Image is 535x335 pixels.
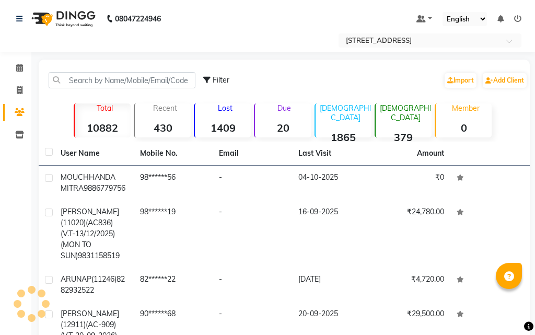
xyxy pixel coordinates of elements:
[411,142,450,165] th: Amount
[371,166,451,200] td: ₹0
[292,142,371,166] th: Last Visit
[49,72,195,88] input: Search by Name/Mobile/Email/Code
[115,4,161,33] b: 08047224946
[436,121,492,134] strong: 0
[139,103,191,113] p: Recent
[440,103,492,113] p: Member
[84,183,125,193] span: 9886779756
[134,142,213,166] th: Mobile No.
[61,172,115,193] span: MOUCHHANDA MITRA
[27,4,98,33] img: logo
[320,103,371,122] p: [DEMOGRAPHIC_DATA]
[483,73,527,88] a: Add Client
[316,131,371,144] strong: 1865
[135,121,191,134] strong: 430
[255,121,311,134] strong: 20
[61,274,117,284] span: ARUNAP(11246)
[54,142,134,166] th: User Name
[257,103,311,113] p: Due
[213,268,292,302] td: -
[376,131,432,144] strong: 379
[195,121,251,134] strong: 1409
[79,103,131,113] p: Total
[75,121,131,134] strong: 10882
[199,103,251,113] p: Lost
[213,142,292,166] th: Email
[371,268,451,302] td: ₹4,720.00
[61,207,119,238] span: [PERSON_NAME](11020)(AC836)(V.T-13/12/2025)
[213,166,292,200] td: -
[213,75,229,85] span: Filter
[445,73,476,88] a: Import
[61,240,120,260] span: (MON TO SUN)9831158519
[292,200,371,268] td: 16-09-2025
[380,103,432,122] p: [DEMOGRAPHIC_DATA]
[292,268,371,302] td: [DATE]
[213,200,292,268] td: -
[371,200,451,268] td: ₹24,780.00
[292,166,371,200] td: 04-10-2025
